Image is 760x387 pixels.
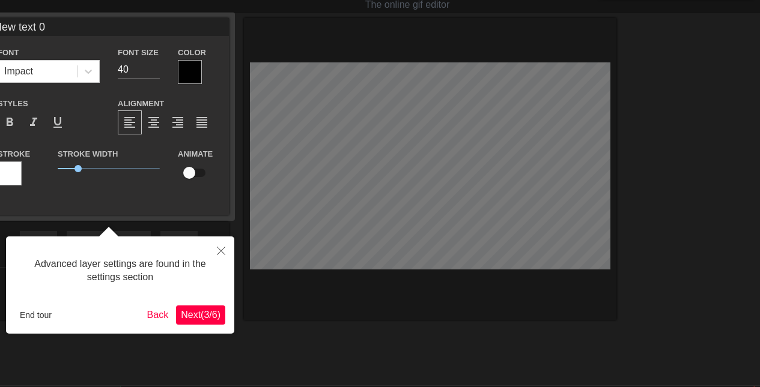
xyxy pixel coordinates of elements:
[208,236,234,264] button: Close
[15,306,56,324] button: End tour
[142,305,174,325] button: Back
[176,305,225,325] button: Next
[181,310,220,320] span: Next ( 3 / 6 )
[15,245,225,296] div: Advanced layer settings are found in the settings section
